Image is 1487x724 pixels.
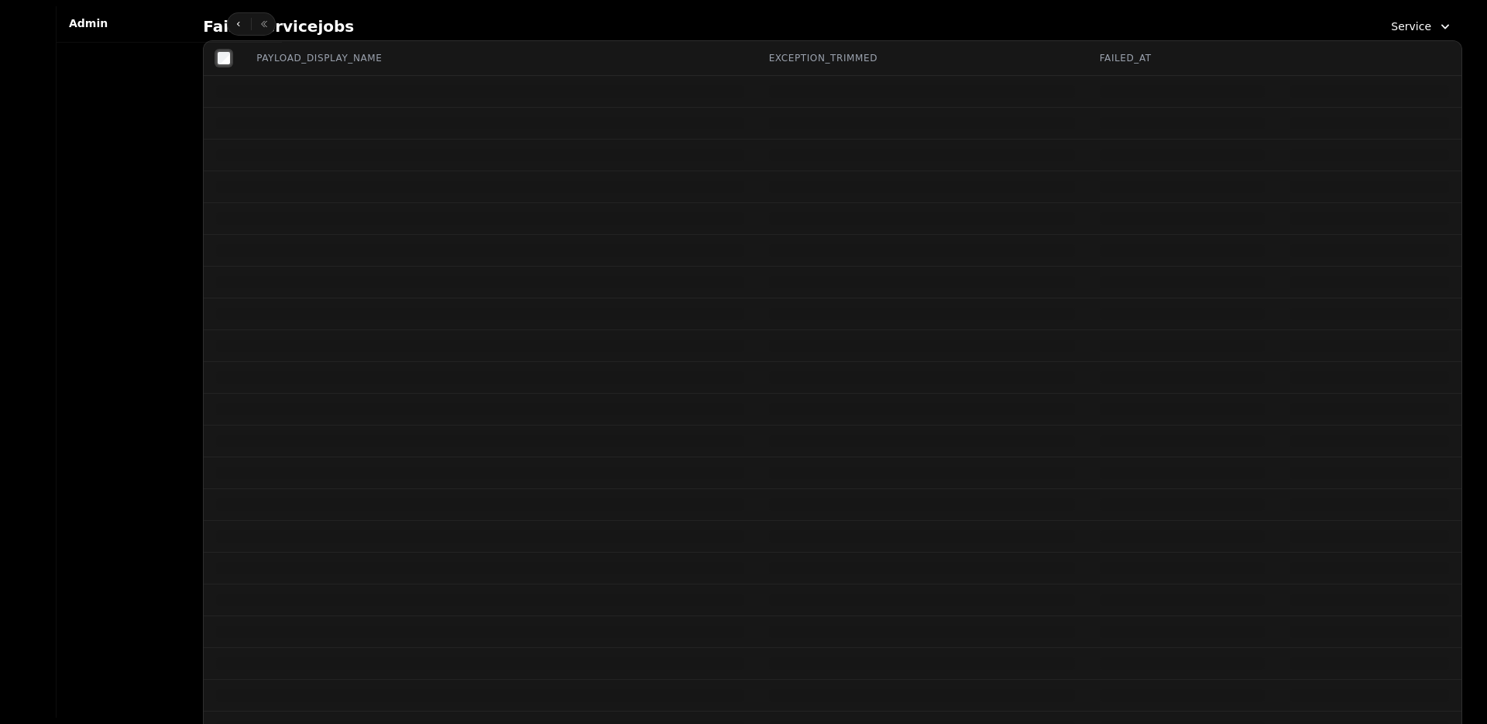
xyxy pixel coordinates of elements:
div: exception_trimmed [769,52,1075,64]
span: Service [1391,19,1431,34]
div: failed_at [1100,52,1265,64]
h2: Admin [69,16,108,31]
button: Service [1382,12,1462,40]
p: payload_display_name [256,52,382,64]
